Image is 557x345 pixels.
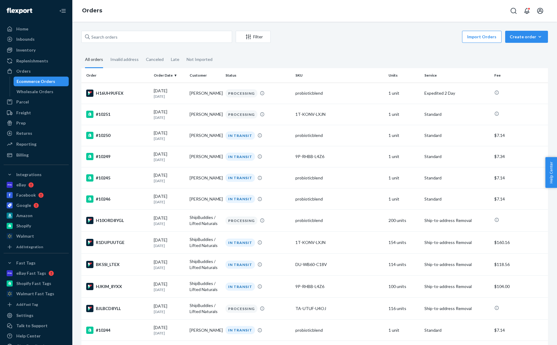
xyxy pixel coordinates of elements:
[171,52,179,67] div: Late
[16,99,29,105] div: Parcel
[16,110,31,116] div: Freight
[151,68,187,83] th: Order Date
[4,331,69,341] a: Help Center
[4,180,69,190] a: eBay
[154,309,185,314] p: [DATE]
[462,31,502,43] button: Import Orders
[4,321,69,331] a: Talk to Support
[424,154,489,160] p: Standard
[187,167,223,188] td: [PERSON_NAME]
[225,283,255,291] div: IN TRANSIT
[16,291,54,297] div: Walmart Fast Tags
[4,243,69,251] a: Add Integration
[4,231,69,241] a: Walmart
[424,175,489,181] p: Standard
[386,146,422,167] td: 1 unit
[154,331,185,336] p: [DATE]
[16,36,35,42] div: Inbounds
[295,261,384,267] div: DU-WB60-C18V
[154,157,185,162] p: [DATE]
[57,5,69,17] button: Close Navigation
[225,110,257,119] div: PROCESSING
[295,217,384,223] div: probioticblend
[154,88,185,99] div: [DATE]
[7,8,32,14] img: Flexport logo
[295,283,384,290] div: 9P-RHBB-L4Z6
[386,83,422,104] td: 1 unit
[16,130,32,136] div: Returns
[225,305,257,313] div: PROCESSING
[4,118,69,128] a: Prep
[295,132,384,138] div: probioticblend
[16,47,36,53] div: Inventory
[86,239,149,246] div: R1DUPUUTGE
[492,320,548,341] td: $7.14
[510,34,543,40] div: Create order
[424,132,489,138] p: Standard
[4,150,69,160] a: Billing
[424,327,489,333] p: Standard
[424,111,489,117] p: Standard
[16,333,41,339] div: Help Center
[422,298,492,320] td: Ship-to-address Removal
[154,259,185,270] div: [DATE]
[386,320,422,341] td: 1 unit
[154,193,185,204] div: [DATE]
[295,196,384,202] div: probioticblend
[16,202,31,208] div: Google
[4,66,69,76] a: Orders
[86,195,149,203] div: #10246
[187,276,223,298] td: ShipBuddies / Lifted Naturals
[4,97,69,107] a: Parcel
[154,243,185,248] p: [DATE]
[492,254,548,276] td: $118.56
[187,104,223,125] td: [PERSON_NAME]
[492,146,548,167] td: $7.34
[386,68,422,83] th: Units
[422,210,492,232] td: Ship-to-address Removal
[295,154,384,160] div: 9P-RHBB-L4Z6
[4,258,69,268] button: Fast Tags
[424,90,489,96] p: Expedited 2 Day
[4,56,69,66] a: Replenishments
[4,24,69,34] a: Home
[508,5,520,17] button: Open Search Box
[187,125,223,146] td: [PERSON_NAME]
[82,7,102,14] a: Orders
[16,244,43,249] div: Add Integration
[86,261,149,268] div: BK5SI_LTEX
[16,323,48,329] div: Talk to Support
[521,5,533,17] button: Open notifications
[492,125,548,146] td: $7.14
[295,327,384,333] div: probioticblend
[295,175,384,181] div: probioticblend
[424,196,489,202] p: Standard
[16,302,38,307] div: Add Fast Tag
[154,215,185,226] div: [DATE]
[4,139,69,149] a: Reporting
[16,182,26,188] div: eBay
[154,265,185,270] p: [DATE]
[16,120,26,126] div: Prep
[16,280,51,286] div: Shopify Fast Tags
[16,26,28,32] div: Home
[225,261,255,269] div: IN TRANSIT
[154,199,185,204] p: [DATE]
[154,151,185,162] div: [DATE]
[225,131,255,140] div: IN TRANSIT
[386,232,422,254] td: 154 units
[295,90,384,96] div: probioticblend
[422,232,492,254] td: Ship-to-address Removal
[545,157,557,188] button: Help Center
[225,239,255,247] div: IN TRANSIT
[187,146,223,167] td: [PERSON_NAME]
[86,90,149,97] div: H16UH9UFEX
[154,115,185,120] p: [DATE]
[225,326,255,334] div: IN TRANSIT
[4,301,69,308] a: Add Fast Tag
[4,45,69,55] a: Inventory
[16,312,33,318] div: Settings
[225,195,255,203] div: IN TRANSIT
[295,239,384,245] div: 1T-KONV-LXJN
